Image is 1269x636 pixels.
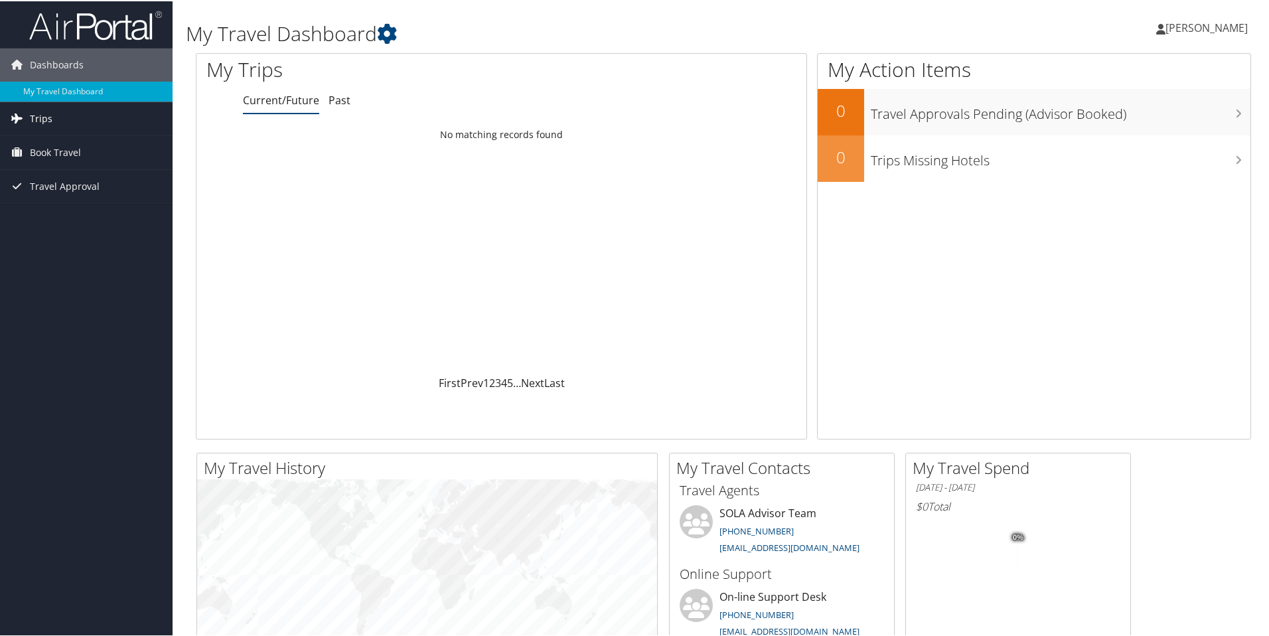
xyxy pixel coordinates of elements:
[719,607,794,619] a: [PHONE_NUMBER]
[243,92,319,106] a: Current/Future
[30,169,100,202] span: Travel Approval
[818,145,864,167] h2: 0
[719,524,794,536] a: [PHONE_NUMBER]
[204,455,657,478] h2: My Travel History
[495,374,501,389] a: 3
[916,498,928,513] span: $0
[680,480,884,499] h3: Travel Agents
[196,121,806,145] td: No matching records found
[329,92,350,106] a: Past
[719,624,859,636] a: [EMAIL_ADDRESS][DOMAIN_NAME]
[521,374,544,389] a: Next
[673,504,891,558] li: SOLA Advisor Team
[1165,19,1248,34] span: [PERSON_NAME]
[30,101,52,134] span: Trips
[1013,532,1023,540] tspan: 0%
[676,455,894,478] h2: My Travel Contacts
[513,374,521,389] span: …
[489,374,495,389] a: 2
[206,54,542,82] h1: My Trips
[483,374,489,389] a: 1
[507,374,513,389] a: 5
[719,540,859,552] a: [EMAIL_ADDRESS][DOMAIN_NAME]
[30,47,84,80] span: Dashboards
[818,134,1250,181] a: 0Trips Missing Hotels
[501,374,507,389] a: 4
[1156,7,1261,46] a: [PERSON_NAME]
[818,54,1250,82] h1: My Action Items
[30,135,81,168] span: Book Travel
[913,455,1130,478] h2: My Travel Spend
[544,374,565,389] a: Last
[439,374,461,389] a: First
[818,88,1250,134] a: 0Travel Approvals Pending (Advisor Booked)
[871,143,1250,169] h3: Trips Missing Hotels
[818,98,864,121] h2: 0
[461,374,483,389] a: Prev
[186,19,903,46] h1: My Travel Dashboard
[680,564,884,582] h3: Online Support
[29,9,162,40] img: airportal-logo.png
[916,480,1120,493] h6: [DATE] - [DATE]
[871,97,1250,122] h3: Travel Approvals Pending (Advisor Booked)
[916,498,1120,513] h6: Total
